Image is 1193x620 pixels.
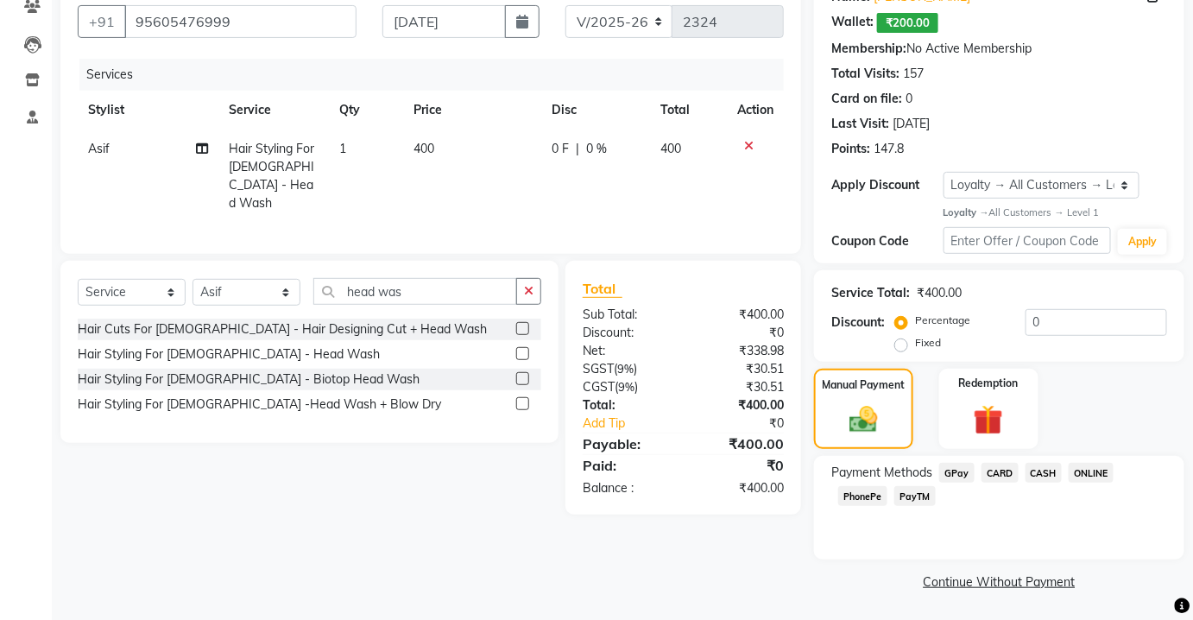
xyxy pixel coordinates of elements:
img: _cash.svg [841,403,887,436]
input: Search by Name/Mobile/Email/Code [124,5,357,38]
div: Total: [570,396,684,414]
th: Disc [541,91,650,130]
span: CARD [982,463,1019,483]
div: No Active Membership [831,40,1167,58]
span: Payment Methods [831,464,932,482]
label: Fixed [915,335,941,351]
div: ₹30.51 [683,378,797,396]
div: 0 [906,90,912,108]
span: 0 % [586,140,607,158]
div: ( ) [570,378,684,396]
span: PayTM [894,486,936,506]
div: Hair Cuts For [DEMOGRAPHIC_DATA] - Hair Designing Cut + Head Wash [78,320,487,338]
input: Enter Offer / Coupon Code [944,227,1112,254]
div: [DATE] [893,115,930,133]
div: Payable: [570,433,684,454]
div: ₹400.00 [683,479,797,497]
span: Hair Styling For [DEMOGRAPHIC_DATA] - Head Wash [229,141,314,211]
div: Points: [831,140,870,158]
div: ₹0 [683,455,797,476]
button: +91 [78,5,126,38]
button: Apply [1118,229,1167,255]
div: Discount: [570,324,684,342]
span: ₹200.00 [877,13,938,33]
label: Percentage [915,313,970,328]
div: Total Visits: [831,65,899,83]
input: Search or Scan [313,278,517,305]
div: Balance : [570,479,684,497]
span: 9% [618,380,634,394]
div: Apply Discount [831,176,944,194]
span: GPay [939,463,975,483]
span: ONLINE [1069,463,1114,483]
div: ₹400.00 [683,433,797,454]
div: Sub Total: [570,306,684,324]
span: 0 F [552,140,569,158]
div: ₹0 [702,414,797,433]
span: SGST [583,361,614,376]
div: Last Visit: [831,115,889,133]
strong: Loyalty → [944,206,989,218]
div: Hair Styling For [DEMOGRAPHIC_DATA] -Head Wash + Blow Dry [78,395,441,414]
div: Discount: [831,313,885,332]
div: Services [79,59,797,91]
div: Coupon Code [831,232,944,250]
img: _gift.svg [964,402,1013,439]
th: Service [218,91,330,130]
label: Manual Payment [822,377,905,393]
div: Card on file: [831,90,902,108]
a: Add Tip [570,414,702,433]
div: All Customers → Level 1 [944,206,1167,220]
th: Total [651,91,727,130]
div: ₹338.98 [683,342,797,360]
div: ₹400.00 [683,306,797,324]
span: CGST [583,379,615,395]
span: CASH [1026,463,1063,483]
span: 400 [661,141,682,156]
th: Stylist [78,91,218,130]
div: ( ) [570,360,684,378]
span: PhonePe [838,486,887,506]
div: Net: [570,342,684,360]
span: | [576,140,579,158]
span: 9% [617,362,634,376]
div: Service Total: [831,284,910,302]
div: Wallet: [831,13,874,33]
div: Membership: [831,40,906,58]
div: Paid: [570,455,684,476]
label: Redemption [959,376,1019,391]
div: 147.8 [874,140,904,158]
th: Price [403,91,541,130]
div: ₹0 [683,324,797,342]
th: Action [727,91,784,130]
div: Hair Styling For [DEMOGRAPHIC_DATA] - Biotop Head Wash [78,370,420,389]
div: Hair Styling For [DEMOGRAPHIC_DATA] - Head Wash [78,345,380,364]
span: Asif [88,141,110,156]
a: Continue Without Payment [817,573,1181,592]
div: ₹400.00 [917,284,962,302]
th: Qty [330,91,404,130]
span: 400 [413,141,434,156]
div: ₹400.00 [683,396,797,414]
div: ₹30.51 [683,360,797,378]
div: 157 [903,65,924,83]
span: 1 [340,141,347,156]
span: Total [583,280,622,298]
